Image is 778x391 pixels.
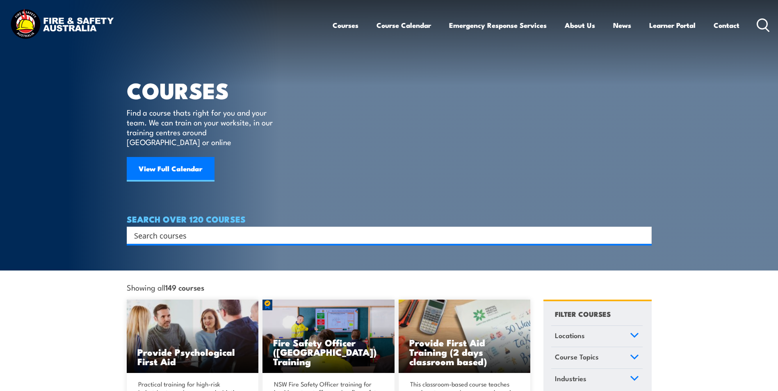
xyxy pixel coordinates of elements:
[649,14,696,36] a: Learner Portal
[409,338,520,366] h3: Provide First Aid Training (2 days classroom based)
[127,283,204,291] span: Showing all
[333,14,358,36] a: Courses
[127,157,214,182] a: View Full Calendar
[262,300,395,373] img: Fire Safety Advisor
[127,107,276,147] p: Find a course thats right for you and your team. We can train on your worksite, in our training c...
[449,14,547,36] a: Emergency Response Services
[565,14,595,36] a: About Us
[551,326,643,347] a: Locations
[551,369,643,390] a: Industries
[134,229,634,241] input: Search input
[137,347,248,366] h3: Provide Psychological First Aid
[262,300,395,373] a: Fire Safety Officer ([GEOGRAPHIC_DATA]) Training
[376,14,431,36] a: Course Calendar
[127,80,285,100] h1: COURSES
[555,351,599,362] span: Course Topics
[165,282,204,293] strong: 149 courses
[127,300,259,373] a: Provide Psychological First Aid
[399,300,531,373] img: Mental Health First Aid Training (Standard) – Classroom
[613,14,631,36] a: News
[551,347,643,368] a: Course Topics
[127,300,259,373] img: Mental Health First Aid Training Course from Fire & Safety Australia
[136,230,635,241] form: Search form
[555,308,611,319] h4: FILTER COURSES
[637,230,649,241] button: Search magnifier button
[399,300,531,373] a: Provide First Aid Training (2 days classroom based)
[273,338,384,366] h3: Fire Safety Officer ([GEOGRAPHIC_DATA]) Training
[555,373,586,384] span: Industries
[127,214,652,223] h4: SEARCH OVER 120 COURSES
[714,14,739,36] a: Contact
[555,330,585,341] span: Locations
